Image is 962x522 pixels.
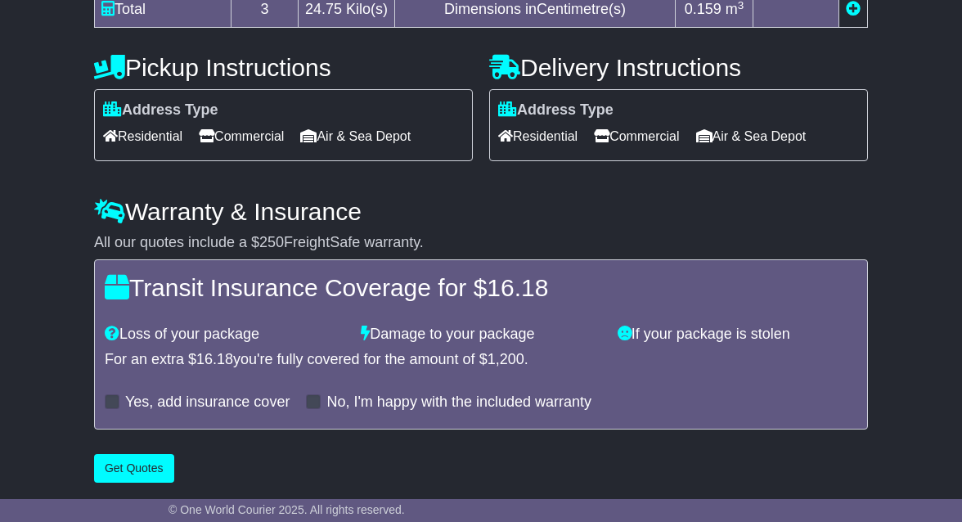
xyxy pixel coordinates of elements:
[105,351,857,369] div: For an extra $ you're fully covered for the amount of $ .
[94,54,473,81] h4: Pickup Instructions
[103,101,218,119] label: Address Type
[105,274,857,301] h4: Transit Insurance Coverage for $
[489,54,868,81] h4: Delivery Instructions
[305,1,342,17] span: 24.75
[487,274,548,301] span: 16.18
[498,101,614,119] label: Address Type
[846,1,861,17] a: Add new item
[199,124,284,149] span: Commercial
[103,124,182,149] span: Residential
[326,394,591,412] label: No, I'm happy with the included warranty
[97,326,353,344] div: Loss of your package
[94,234,868,252] div: All our quotes include a $ FreightSafe warranty.
[498,124,578,149] span: Residential
[488,351,524,367] span: 1,200
[94,198,868,225] h4: Warranty & Insurance
[353,326,609,344] div: Damage to your package
[196,351,233,367] span: 16.18
[94,454,174,483] button: Get Quotes
[300,124,411,149] span: Air & Sea Depot
[259,234,284,250] span: 250
[169,503,405,516] span: © One World Courier 2025. All rights reserved.
[696,124,807,149] span: Air & Sea Depot
[125,394,290,412] label: Yes, add insurance cover
[609,326,865,344] div: If your package is stolen
[594,124,679,149] span: Commercial
[685,1,721,17] span: 0.159
[726,1,744,17] span: m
